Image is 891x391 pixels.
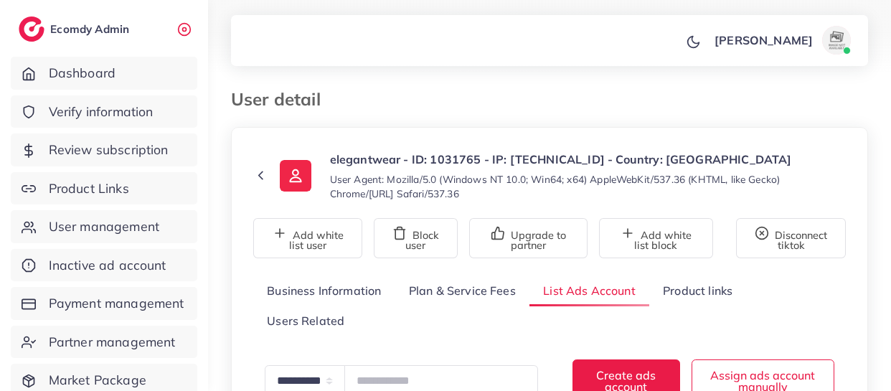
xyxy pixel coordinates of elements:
img: logo [19,17,44,42]
span: Review subscription [49,141,169,159]
p: elegantwear - ID: 1031765 - IP: [TECHNICAL_ID] - Country: [GEOGRAPHIC_DATA] [330,151,846,168]
span: Inactive ad account [49,256,166,275]
span: Verify information [49,103,154,121]
a: Verify information [11,95,197,128]
a: Review subscription [11,133,197,166]
span: Product Links [49,179,129,198]
a: Product Links [11,172,197,205]
a: Dashboard [11,57,197,90]
a: List Ads Account [529,275,649,306]
a: Product links [649,275,746,306]
span: User management [49,217,159,236]
h3: User detail [231,89,332,110]
small: User Agent: Mozilla/5.0 (Windows NT 10.0; Win64; x64) AppleWebKit/537.36 (KHTML, like Gecko) Chro... [330,172,846,201]
span: Dashboard [49,64,115,83]
a: Users Related [253,306,358,337]
img: avatar [822,26,851,55]
span: Market Package [49,371,146,390]
a: Partner management [11,326,197,359]
button: Upgrade to partner [469,218,588,258]
p: [PERSON_NAME] [715,32,813,49]
img: ic-user-info.36bf1079.svg [280,160,311,192]
span: Payment management [49,294,184,313]
a: Business Information [253,275,395,306]
button: Block user [374,218,458,258]
a: Payment management [11,287,197,320]
span: Partner management [49,333,176,352]
a: Inactive ad account [11,249,197,282]
button: Disconnect tiktok [736,218,846,258]
a: logoEcomdy Admin [19,17,133,42]
a: Plan & Service Fees [395,275,529,306]
button: Add white list block [599,218,713,258]
button: Add white list user [253,218,362,258]
h2: Ecomdy Admin [50,22,133,36]
a: [PERSON_NAME]avatar [707,26,857,55]
a: User management [11,210,197,243]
